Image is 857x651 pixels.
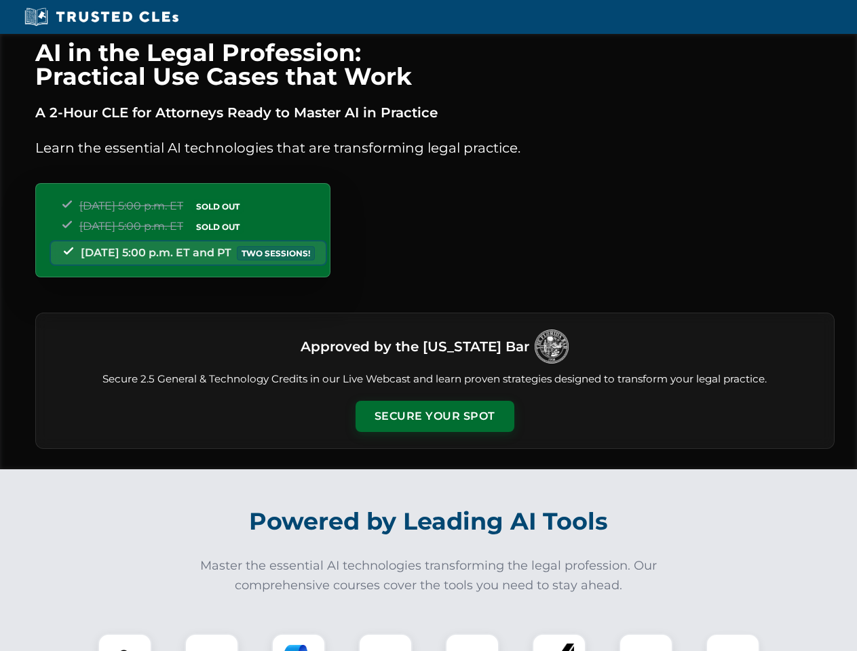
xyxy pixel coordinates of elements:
h1: AI in the Legal Profession: Practical Use Cases that Work [35,41,835,88]
p: Learn the essential AI technologies that are transforming legal practice. [35,137,835,159]
button: Secure Your Spot [356,401,514,432]
h3: Approved by the [US_STATE] Bar [301,334,529,359]
span: [DATE] 5:00 p.m. ET [79,220,183,233]
span: [DATE] 5:00 p.m. ET [79,199,183,212]
p: Master the essential AI technologies transforming the legal profession. Our comprehensive courses... [191,556,666,595]
p: Secure 2.5 General & Technology Credits in our Live Webcast and learn proven strategies designed ... [52,372,818,387]
img: Trusted CLEs [20,7,183,27]
span: SOLD OUT [191,199,244,214]
h2: Powered by Leading AI Tools [53,498,805,545]
p: A 2-Hour CLE for Attorneys Ready to Master AI in Practice [35,102,835,123]
span: SOLD OUT [191,220,244,234]
img: Logo [535,330,569,363]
